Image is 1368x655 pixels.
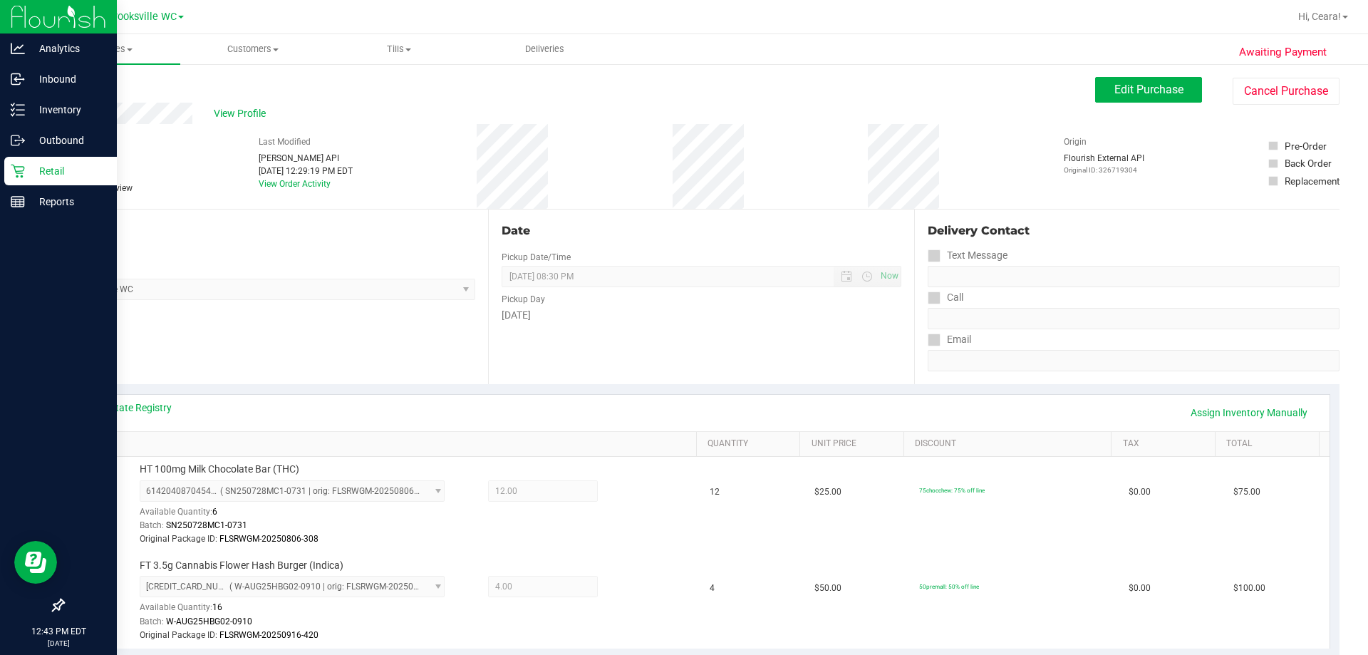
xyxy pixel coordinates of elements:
div: Pre-Order [1285,139,1327,153]
inline-svg: Outbound [11,133,25,148]
label: Call [928,287,963,308]
p: Retail [25,163,110,180]
a: Deliveries [472,34,618,64]
div: [DATE] [502,308,901,323]
span: $75.00 [1233,485,1260,499]
p: Inventory [25,101,110,118]
span: Deliveries [506,43,584,56]
span: $50.00 [814,582,841,595]
span: Edit Purchase [1114,83,1183,96]
button: Cancel Purchase [1233,78,1339,105]
p: 12:43 PM EDT [6,625,110,638]
div: Available Quantity: [140,502,460,530]
p: Outbound [25,132,110,149]
a: Quantity [708,438,794,450]
div: [DATE] 12:29:19 PM EDT [259,165,353,177]
div: Delivery Contact [928,222,1339,239]
span: Batch: [140,520,164,530]
a: View State Registry [86,401,172,415]
span: Brooksville WC [108,11,177,23]
a: Unit Price [812,438,898,450]
span: Tills [327,43,472,56]
div: Flourish External API [1064,152,1144,175]
span: Customers [181,43,326,56]
span: Original Package ID: [140,534,217,544]
label: Email [928,329,971,350]
span: $100.00 [1233,582,1265,595]
p: Reports [25,193,110,210]
p: Inbound [25,71,110,88]
a: Tax [1123,438,1210,450]
button: Edit Purchase [1095,77,1202,103]
span: HT 100mg Milk Chocolate Bar (THC) [140,463,299,476]
span: Hi, Ceara! [1298,11,1341,22]
p: Original ID: 326719304 [1064,165,1144,175]
inline-svg: Reports [11,195,25,209]
inline-svg: Retail [11,164,25,178]
a: SKU [84,438,690,450]
div: Replacement [1285,174,1339,188]
span: $25.00 [814,485,841,499]
div: Date [502,222,901,239]
span: $0.00 [1129,582,1151,595]
inline-svg: Inventory [11,103,25,117]
label: Pickup Date/Time [502,251,571,264]
span: 4 [710,582,715,595]
div: Available Quantity: [140,597,460,625]
span: FT 3.5g Cannabis Flower Hash Burger (Indica) [140,559,343,572]
a: Assign Inventory Manually [1181,401,1317,425]
div: [PERSON_NAME] API [259,152,353,165]
span: FLSRWGM-20250806-308 [219,534,318,544]
div: Back Order [1285,156,1332,170]
a: Customers [180,34,326,64]
a: Total [1226,438,1313,450]
span: Original Package ID: [140,630,217,640]
input: Format: (999) 999-9999 [928,266,1339,287]
span: FLSRWGM-20250916-420 [219,630,318,640]
span: Awaiting Payment [1239,44,1327,61]
span: View Profile [214,106,271,121]
span: 50premall: 50% off line [919,583,979,590]
p: Analytics [25,40,110,57]
span: Batch: [140,617,164,626]
div: Location [63,222,475,239]
span: 75chocchew: 75% off line [919,487,985,494]
label: Pickup Day [502,293,545,306]
span: 12 [710,485,720,499]
span: W-AUG25HBG02-0910 [166,617,252,626]
span: 16 [212,602,222,612]
a: Tills [326,34,472,64]
span: $0.00 [1129,485,1151,499]
span: SN250728MC1-0731 [166,520,247,530]
a: Discount [915,438,1106,450]
inline-svg: Analytics [11,41,25,56]
p: [DATE] [6,638,110,649]
label: Last Modified [259,135,311,148]
input: Format: (999) 999-9999 [928,308,1339,329]
iframe: Resource center [14,541,57,584]
span: 6 [212,507,217,517]
label: Origin [1064,135,1087,148]
label: Text Message [928,245,1007,266]
inline-svg: Inbound [11,72,25,86]
a: View Order Activity [259,179,331,189]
